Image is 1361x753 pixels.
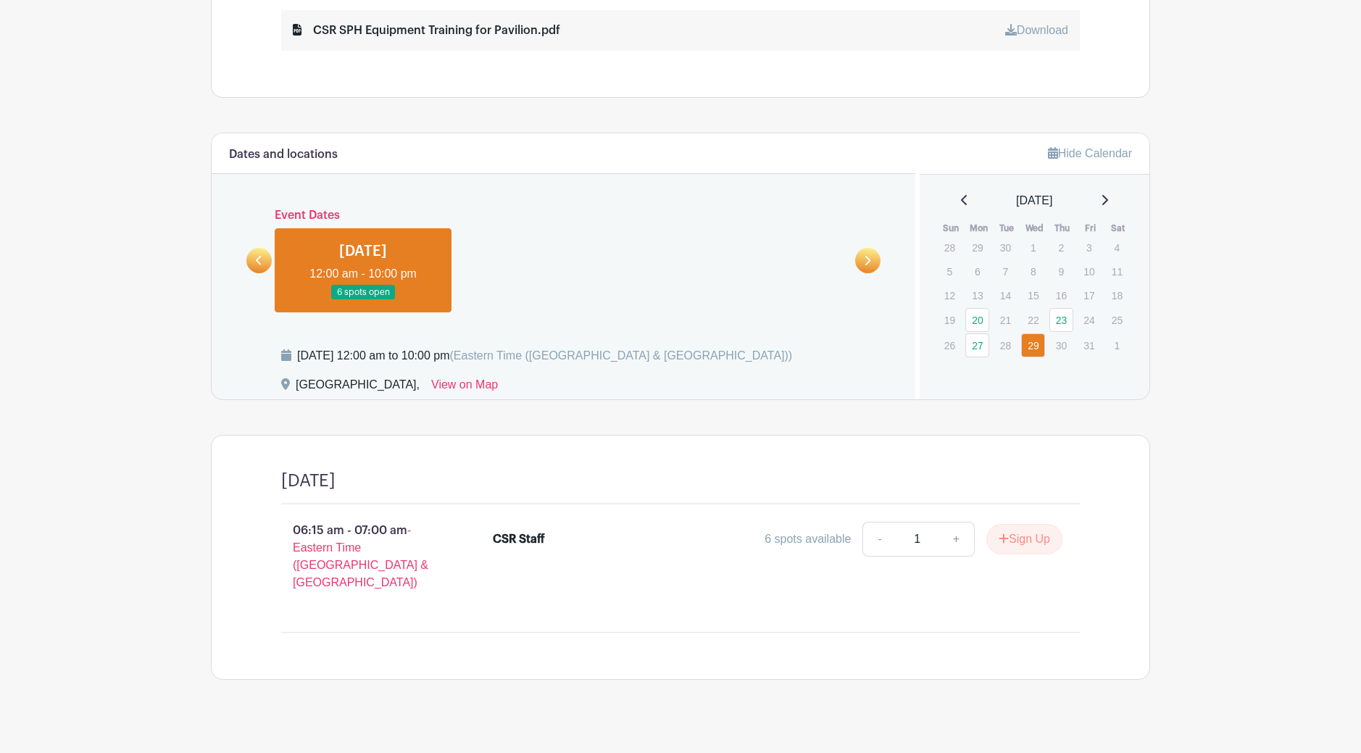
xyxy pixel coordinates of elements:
p: 6 [965,260,989,283]
th: Wed [1020,221,1049,236]
span: - Eastern Time ([GEOGRAPHIC_DATA] & [GEOGRAPHIC_DATA]) [293,524,428,588]
a: Hide Calendar [1048,147,1132,159]
p: 13 [965,284,989,307]
p: 30 [994,236,1017,259]
p: 30 [1049,334,1073,357]
span: [DATE] [1016,192,1052,209]
h4: [DATE] [281,470,336,491]
th: Sun [937,221,965,236]
div: 6 spots available [765,531,851,548]
p: 22 [1021,309,1045,331]
h6: Event Dates [272,209,855,222]
p: 11 [1105,260,1129,283]
a: 23 [1049,308,1073,332]
h6: Dates and locations [229,148,338,162]
a: - [862,522,896,557]
p: 1 [1105,334,1129,357]
button: Sign Up [986,524,1062,554]
p: 24 [1077,309,1101,331]
div: [GEOGRAPHIC_DATA], [296,376,420,399]
a: 20 [965,308,989,332]
p: 31 [1077,334,1101,357]
a: 29 [1021,333,1045,357]
a: Download [1005,24,1068,36]
p: 14 [994,284,1017,307]
th: Mon [965,221,993,236]
p: 26 [938,334,962,357]
p: 17 [1077,284,1101,307]
th: Fri [1076,221,1104,236]
p: 28 [938,236,962,259]
p: 28 [994,334,1017,357]
p: 16 [1049,284,1073,307]
p: 21 [994,309,1017,331]
p: 2 [1049,236,1073,259]
p: 1 [1021,236,1045,259]
p: 4 [1105,236,1129,259]
p: 12 [938,284,962,307]
th: Thu [1049,221,1077,236]
p: 25 [1105,309,1129,331]
th: Tue [993,221,1021,236]
p: 18 [1105,284,1129,307]
a: 27 [965,333,989,357]
div: [DATE] 12:00 am to 10:00 pm [297,347,792,365]
p: 19 [938,309,962,331]
div: CSR Staff [493,531,545,548]
a: View on Map [431,376,498,399]
th: Sat [1104,221,1133,236]
p: 06:15 am - 07:00 am [258,516,470,597]
p: 5 [938,260,962,283]
span: (Eastern Time ([GEOGRAPHIC_DATA] & [GEOGRAPHIC_DATA])) [449,349,792,362]
p: 7 [994,260,1017,283]
p: 15 [1021,284,1045,307]
p: 8 [1021,260,1045,283]
p: 9 [1049,260,1073,283]
p: 10 [1077,260,1101,283]
a: + [938,522,975,557]
p: 29 [965,236,989,259]
p: 3 [1077,236,1101,259]
div: CSR SPH Equipment Training for Pavilion.pdf [293,22,560,39]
